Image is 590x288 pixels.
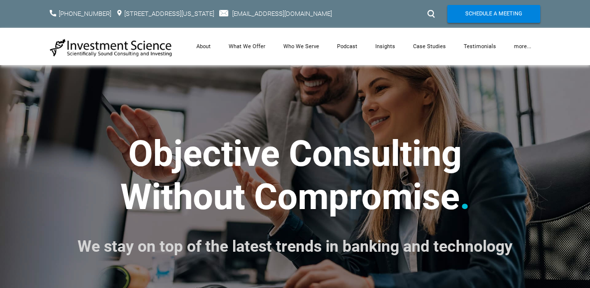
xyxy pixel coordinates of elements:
font: We stay on top of the latest trends in banking and technology [78,237,512,256]
a: What We Offer [220,28,274,65]
a: Podcast [328,28,366,65]
a: more... [505,28,540,65]
img: Investment Science | NYC Consulting Services [50,38,172,57]
a: Testimonials [455,28,505,65]
a: Schedule A Meeting [447,5,540,23]
a: [PHONE_NUMBER] [59,10,111,17]
a: [EMAIL_ADDRESS][DOMAIN_NAME] [232,10,332,17]
a: Insights [366,28,404,65]
a: Case Studies [404,28,455,65]
a: [STREET_ADDRESS][US_STATE]​ [124,10,214,17]
span: Schedule A Meeting [465,5,522,23]
a: Who We Serve [274,28,328,65]
a: About [187,28,220,65]
strong: ​Objective Consulting ​Without Compromise [120,133,462,217]
font: . [460,176,470,218]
